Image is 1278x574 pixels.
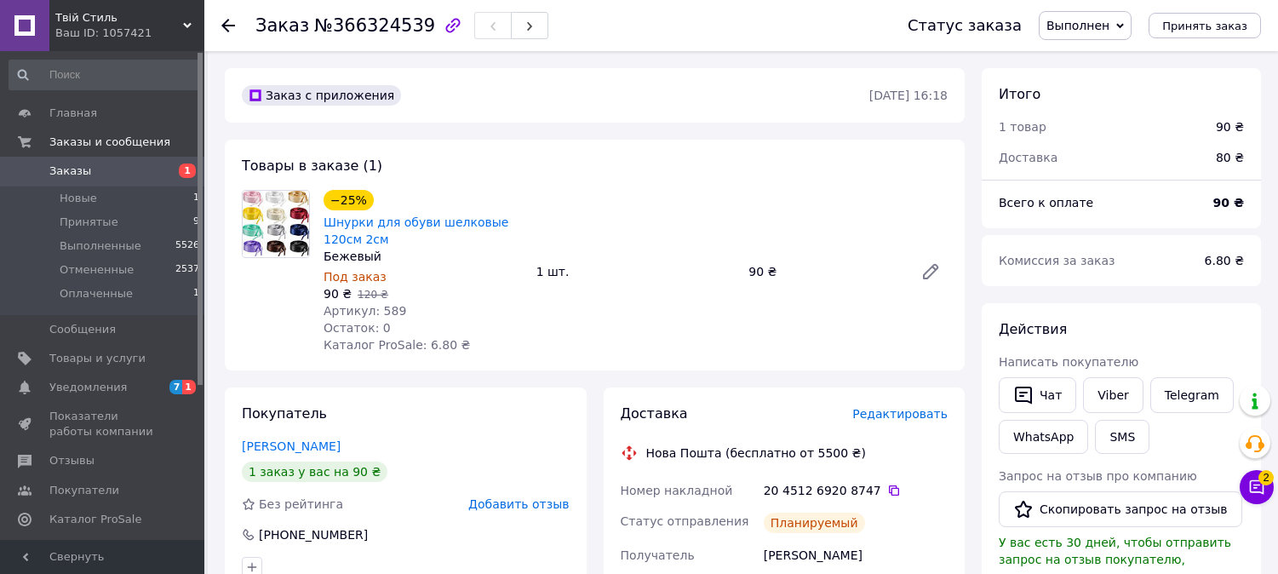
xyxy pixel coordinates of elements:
span: Выполнен [1046,19,1109,32]
span: Сообщения [49,322,116,337]
a: Редактировать [914,255,948,289]
b: 90 ₴ [1213,196,1244,210]
span: 120 ₴ [358,289,388,301]
span: Остаток: 0 [324,321,391,335]
div: [PERSON_NAME] [760,540,951,571]
div: 80 ₴ [1206,139,1254,176]
span: Покупатель [242,405,327,422]
span: 1 [193,286,199,301]
span: Написать покупателю [999,355,1138,369]
a: Telegram [1150,377,1234,413]
span: Отзывы [49,453,95,468]
a: Viber [1083,377,1143,413]
span: Доставка [999,151,1057,164]
span: Получатель [621,548,695,562]
span: 7 [169,380,183,394]
button: Чат с покупателем2 [1240,470,1274,504]
span: Комиссия за заказ [999,254,1115,267]
span: 2537 [175,262,199,278]
span: Твій Стиль [55,10,183,26]
div: 90 ₴ [742,260,907,284]
div: [PHONE_NUMBER] [257,526,370,543]
span: 2 [1258,470,1274,485]
span: Показатели работы компании [49,409,158,439]
span: №366324539 [314,15,435,36]
span: 5526 [175,238,199,254]
div: Вернуться назад [221,17,235,34]
div: 1 шт. [530,260,742,284]
span: Статус отправления [621,514,749,528]
span: Заказы [49,164,91,179]
span: Номер накладной [621,484,733,497]
span: Артикул: 589 [324,304,406,318]
input: Поиск [9,60,201,90]
span: 1 [182,380,196,394]
span: Принять заказ [1162,20,1247,32]
span: 1 [193,191,199,206]
div: Заказ с приложения [242,85,401,106]
span: 1 [179,164,196,178]
time: [DATE] 16:18 [869,89,948,102]
span: Товары и услуги [49,351,146,366]
a: WhatsApp [999,420,1088,454]
span: Запрос на отзыв про компанию [999,469,1197,483]
span: Уведомления [49,380,127,395]
span: 1 товар [999,120,1046,134]
img: Шнурки для обуви шелковые 120см 2см [243,191,309,256]
span: Выполненные [60,238,141,254]
span: Всего к оплате [999,196,1093,210]
span: Каталог ProSale: 6.80 ₴ [324,338,470,352]
div: 90 ₴ [1216,118,1244,135]
span: Главная [49,106,97,121]
button: Чат [999,377,1076,413]
span: Заказ [255,15,309,36]
div: Планируемый [764,513,865,533]
span: 9 [193,215,199,230]
span: Покупатели [49,483,119,498]
div: Ваш ID: 1057421 [55,26,204,41]
span: 90 ₴ [324,287,352,301]
span: Каталог ProSale [49,512,141,527]
span: Принятые [60,215,118,230]
span: Доставка [621,405,688,422]
span: Отмененные [60,262,134,278]
span: Без рейтинга [259,497,343,511]
span: Итого [999,86,1040,102]
span: Заказы и сообщения [49,135,170,150]
div: Бежевый [324,248,523,265]
div: Нова Пошта (бесплатно от 5500 ₴) [642,445,870,462]
button: Скопировать запрос на отзыв [999,491,1242,527]
button: Принять заказ [1149,13,1261,38]
span: Добавить отзыв [468,497,569,511]
span: Новые [60,191,97,206]
span: Редактировать [852,407,948,421]
div: 20 4512 6920 8747 [764,482,948,499]
div: −25% [324,190,374,210]
span: Оплаченные [60,286,133,301]
span: Товары в заказе (1) [242,158,382,174]
span: Действия [999,321,1067,337]
span: 6.80 ₴ [1205,254,1244,267]
div: 1 заказ у вас на 90 ₴ [242,462,387,482]
a: Шнурки для обуви шелковые 120см 2см [324,215,508,246]
a: [PERSON_NAME] [242,439,341,453]
button: SMS [1095,420,1149,454]
span: Под заказ [324,270,387,284]
div: Статус заказа [908,17,1022,34]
